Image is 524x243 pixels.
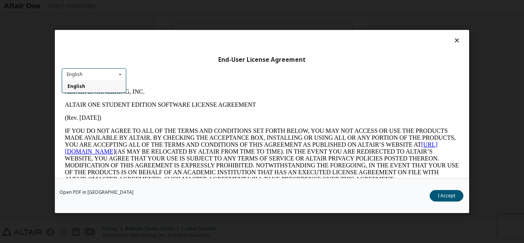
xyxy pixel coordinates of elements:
p: ALTAIR ONE STUDENT EDITION SOFTWARE LICENSE AGREEMENT [3,16,397,23]
div: End-User License Agreement [62,56,462,64]
a: [URL][DOMAIN_NAME] [3,56,376,69]
p: This Altair One Student Edition Software License Agreement (“Agreement”) is between Altair Engine... [3,104,397,131]
span: English [68,83,85,90]
p: (Rev. [DATE]) [3,29,397,36]
div: English [67,72,82,77]
button: I Accept [430,190,463,202]
p: IF YOU DO NOT AGREE TO ALL OF THE TERMS AND CONDITIONS SET FORTH BELOW, YOU MAY NOT ACCESS OR USE... [3,42,397,98]
p: ALTAIR ENGINEERING, INC. [3,3,397,10]
a: Open PDF in [GEOGRAPHIC_DATA] [59,190,133,195]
